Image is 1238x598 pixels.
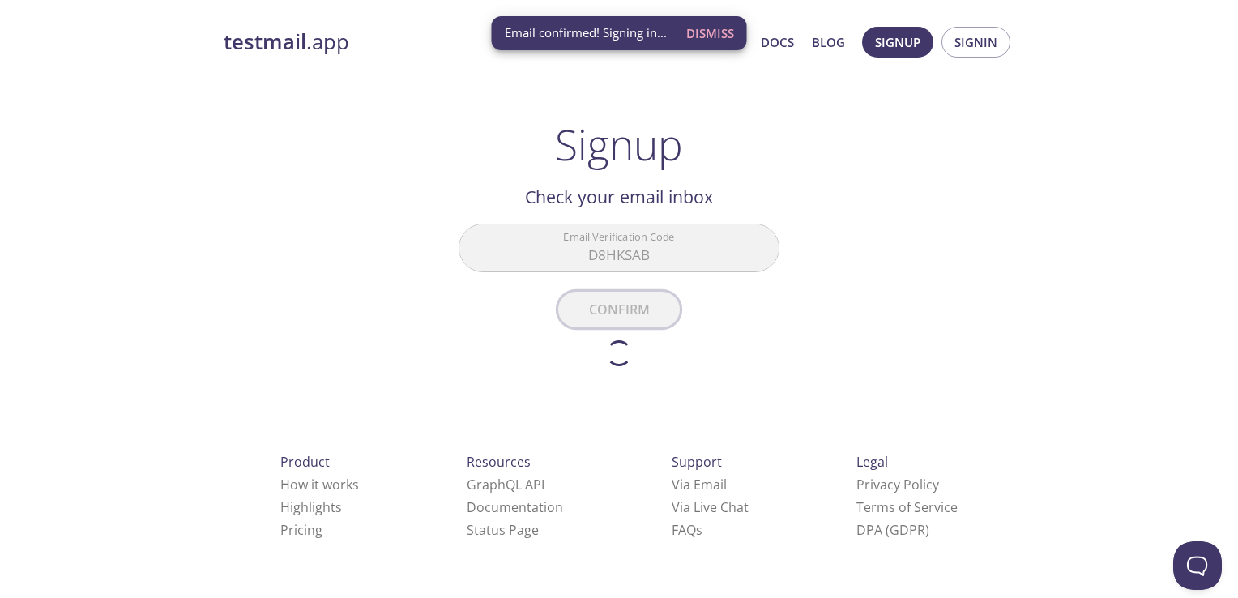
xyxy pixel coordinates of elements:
[224,28,604,56] a: testmail.app
[672,453,722,471] span: Support
[672,498,749,516] a: Via Live Chat
[875,32,920,53] span: Signup
[505,24,667,41] span: Email confirmed! Signing in...
[856,521,929,539] a: DPA (GDPR)
[696,521,702,539] span: s
[467,498,563,516] a: Documentation
[1173,541,1222,590] iframe: Help Scout Beacon - Open
[280,453,330,471] span: Product
[761,32,794,53] a: Docs
[467,476,544,493] a: GraphQL API
[672,521,702,539] a: FAQ
[555,120,683,169] h1: Signup
[280,521,322,539] a: Pricing
[280,476,359,493] a: How it works
[224,28,306,56] strong: testmail
[467,521,539,539] a: Status Page
[812,32,845,53] a: Blog
[856,498,958,516] a: Terms of Service
[280,498,342,516] a: Highlights
[954,32,997,53] span: Signin
[862,27,933,58] button: Signup
[680,18,741,49] button: Dismiss
[672,476,727,493] a: Via Email
[941,27,1010,58] button: Signin
[459,183,779,211] h2: Check your email inbox
[856,476,939,493] a: Privacy Policy
[856,453,888,471] span: Legal
[686,23,734,44] span: Dismiss
[467,453,531,471] span: Resources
